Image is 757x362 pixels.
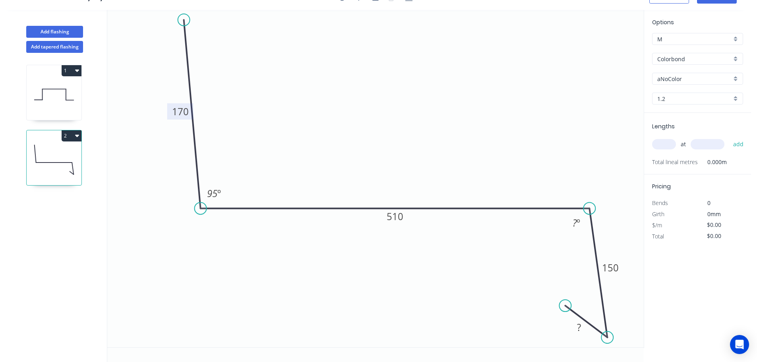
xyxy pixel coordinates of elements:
[652,182,671,190] span: Pricing
[681,139,686,150] span: at
[730,335,749,354] div: Open Intercom Messenger
[652,199,668,207] span: Bends
[652,122,675,130] span: Lengths
[207,187,217,200] tspan: 95
[652,221,662,229] span: $/m
[26,26,83,38] button: Add flashing
[657,75,732,83] input: Colour
[107,10,644,347] svg: 0
[652,157,698,168] span: Total lineal metres
[62,130,81,141] button: 2
[387,210,403,223] tspan: 510
[657,35,732,43] input: Price level
[217,187,221,200] tspan: º
[573,216,577,229] tspan: ?
[707,210,721,218] span: 0mm
[707,199,711,207] span: 0
[698,157,727,168] span: 0.000m
[26,41,83,53] button: Add tapered flashing
[577,321,581,334] tspan: ?
[652,210,664,218] span: Girth
[577,216,580,229] tspan: º
[602,261,619,274] tspan: 150
[62,65,81,76] button: 1
[652,232,664,240] span: Total
[172,105,189,118] tspan: 170
[652,18,674,26] span: Options
[729,137,748,151] button: add
[657,55,732,63] input: Material
[657,95,732,103] input: Thickness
